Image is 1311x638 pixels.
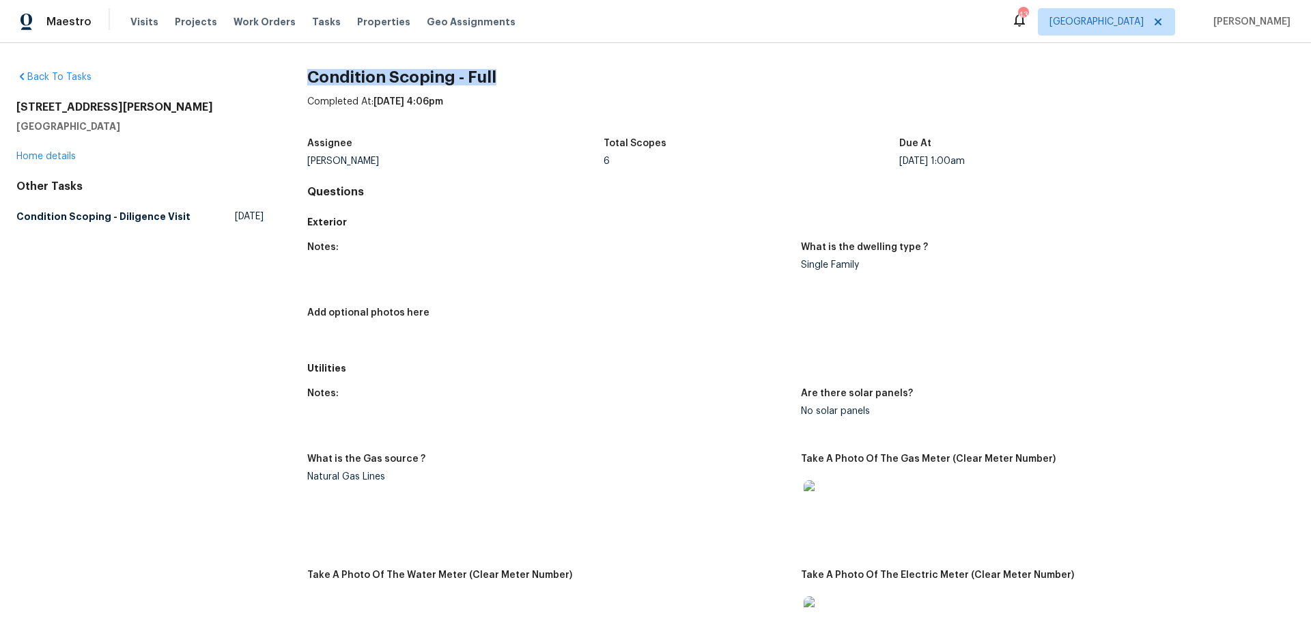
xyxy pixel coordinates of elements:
[307,95,1295,130] div: Completed At:
[307,70,1295,84] h2: Condition Scoping - Full
[307,139,352,148] h5: Assignee
[1208,15,1291,29] span: [PERSON_NAME]
[16,204,264,229] a: Condition Scoping - Diligence Visit[DATE]
[307,215,1295,229] h5: Exterior
[46,15,91,29] span: Maestro
[604,139,666,148] h5: Total Scopes
[16,210,191,223] h5: Condition Scoping - Diligence Visit
[801,242,928,252] h5: What is the dwelling type ?
[307,308,429,318] h5: Add optional photos here
[16,100,264,114] h2: [STREET_ADDRESS][PERSON_NAME]
[801,406,1284,416] div: No solar panels
[427,15,516,29] span: Geo Assignments
[307,570,572,580] h5: Take A Photo Of The Water Meter (Clear Meter Number)
[373,97,443,107] span: [DATE] 4:06pm
[307,389,339,398] h5: Notes:
[899,156,1196,166] div: [DATE] 1:00am
[16,120,264,133] h5: [GEOGRAPHIC_DATA]
[16,180,264,193] div: Other Tasks
[801,570,1074,580] h5: Take A Photo Of The Electric Meter (Clear Meter Number)
[307,361,1295,375] h5: Utilities
[307,242,339,252] h5: Notes:
[307,472,790,482] div: Natural Gas Lines
[175,15,217,29] span: Projects
[307,156,604,166] div: [PERSON_NAME]
[235,210,264,223] span: [DATE]
[312,17,341,27] span: Tasks
[357,15,410,29] span: Properties
[16,72,91,82] a: Back To Tasks
[899,139,931,148] h5: Due At
[801,389,913,398] h5: Are there solar panels?
[604,156,900,166] div: 6
[130,15,158,29] span: Visits
[307,185,1295,199] h4: Questions
[307,454,425,464] h5: What is the Gas source ?
[16,152,76,161] a: Home details
[234,15,296,29] span: Work Orders
[1018,8,1028,22] div: 43
[801,260,1284,270] div: Single Family
[801,454,1056,464] h5: Take A Photo Of The Gas Meter (Clear Meter Number)
[1049,15,1144,29] span: [GEOGRAPHIC_DATA]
